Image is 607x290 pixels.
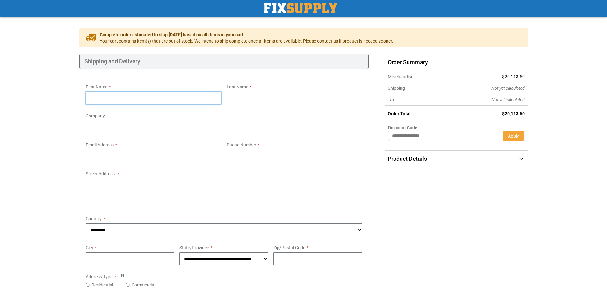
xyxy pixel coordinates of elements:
span: Apply [508,133,519,138]
span: Discount Code: [388,125,419,130]
a: store logo [264,3,337,13]
span: $20,113.50 [502,111,525,116]
span: City [86,245,93,250]
button: Apply [503,131,524,141]
span: Order Summary [385,54,528,71]
strong: Order Total [388,111,411,116]
span: Email Address [86,142,114,147]
span: Address Type [86,274,112,279]
span: Last Name [227,84,248,89]
span: Complete order estimated to ship [DATE] based on all items in your cart. [100,32,393,38]
span: Zip/Postal Code [273,245,305,250]
span: Company [86,113,105,118]
th: Merchandise [385,71,448,82]
span: Not yet calculated [491,97,525,102]
span: Product Details [388,155,427,162]
div: Shipping and Delivery [79,54,369,69]
span: Not yet calculated [491,86,525,91]
span: First Name [86,84,107,89]
span: $20,113.50 [502,74,525,79]
span: Your cart contains item(s) that are out of stock. We intend to ship complete once all items are a... [100,38,393,44]
span: Phone Number [227,142,256,147]
span: Shipping [388,86,405,91]
span: State/Province [179,245,209,250]
label: Commercial [132,282,155,288]
img: Fix Industrial Supply [264,3,337,13]
th: Tax [385,94,448,106]
label: Residential [91,282,113,288]
span: Country [86,216,102,221]
span: Street Address [86,171,115,176]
